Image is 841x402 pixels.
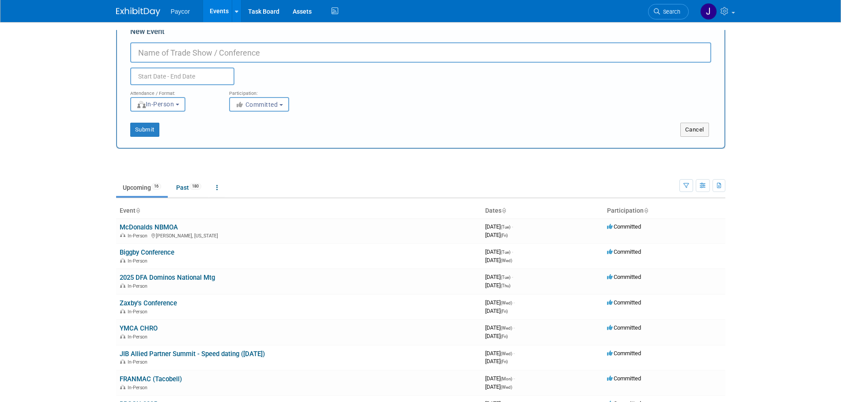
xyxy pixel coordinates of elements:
span: (Fri) [501,309,508,314]
span: (Tue) [501,250,510,255]
span: [DATE] [485,274,513,280]
input: Name of Trade Show / Conference [130,42,711,63]
div: Participation: [229,85,315,97]
span: - [512,248,513,255]
span: In-Person [128,359,150,365]
a: Sort by Participation Type [644,207,648,214]
th: Participation [603,203,725,218]
img: In-Person Event [120,359,125,364]
img: Jenny Campbell [700,3,717,20]
span: Committed [607,248,641,255]
span: [DATE] [485,223,513,230]
span: [DATE] [485,299,515,306]
img: In-Person Event [120,233,125,237]
a: Zaxby's Conference [120,299,177,307]
a: Sort by Event Name [136,207,140,214]
img: ExhibitDay [116,8,160,16]
img: In-Person Event [120,309,125,313]
span: (Wed) [501,301,512,305]
span: (Thu) [501,283,510,288]
span: 180 [189,183,201,190]
div: Attendance / Format: [130,85,216,97]
span: [DATE] [485,383,512,390]
span: - [513,299,515,306]
span: - [513,375,515,382]
span: [DATE] [485,308,508,314]
button: Committed [229,97,289,112]
th: Event [116,203,482,218]
span: - [513,350,515,357]
span: In-Person [128,233,150,239]
span: [DATE] [485,324,515,331]
span: In-Person [128,309,150,315]
span: (Wed) [501,351,512,356]
span: (Fri) [501,359,508,364]
span: (Tue) [501,275,510,280]
span: Committed [607,274,641,280]
span: Committed [235,101,278,108]
span: In-Person [128,283,150,289]
img: In-Person Event [120,283,125,288]
span: [DATE] [485,282,510,289]
th: Dates [482,203,603,218]
span: Paycor [171,8,190,15]
span: (Wed) [501,385,512,390]
span: In-Person [128,385,150,391]
img: In-Person Event [120,334,125,338]
input: Start Date - End Date [130,68,234,85]
img: In-Person Event [120,385,125,389]
img: In-Person Event [120,258,125,263]
span: (Wed) [501,258,512,263]
span: (Tue) [501,225,510,229]
span: - [512,274,513,280]
span: (Fri) [501,334,508,339]
span: 16 [151,183,161,190]
a: Biggby Conference [120,248,174,256]
a: Sort by Start Date [502,207,506,214]
span: (Fri) [501,233,508,238]
span: [DATE] [485,232,508,238]
button: In-Person [130,97,185,112]
a: JIB Allied Partner Summit - Speed dating ([DATE]) [120,350,265,358]
span: [DATE] [485,248,513,255]
span: [DATE] [485,358,508,364]
a: 2025 DFA Dominos National Mtg [120,274,215,282]
span: In-Person [128,334,150,340]
span: Committed [607,299,641,306]
button: Submit [130,123,159,137]
a: Search [648,4,689,19]
span: Committed [607,223,641,230]
span: In-Person [128,258,150,264]
span: In-Person [136,101,174,108]
a: FRANMAC (Tacobell) [120,375,182,383]
span: - [512,223,513,230]
a: Past180 [170,179,208,196]
span: [DATE] [485,350,515,357]
button: Cancel [680,123,709,137]
span: Search [660,8,680,15]
span: [DATE] [485,333,508,339]
span: [DATE] [485,257,512,263]
span: (Wed) [501,326,512,331]
div: [PERSON_NAME], [US_STATE] [120,232,478,239]
span: Committed [607,350,641,357]
a: YMCA CHRO [120,324,158,332]
span: Committed [607,324,641,331]
a: Upcoming16 [116,179,168,196]
span: - [513,324,515,331]
span: (Mon) [501,376,512,381]
span: Committed [607,375,641,382]
a: McDonalds NBMOA [120,223,178,231]
label: New Event [130,26,165,40]
span: [DATE] [485,375,515,382]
